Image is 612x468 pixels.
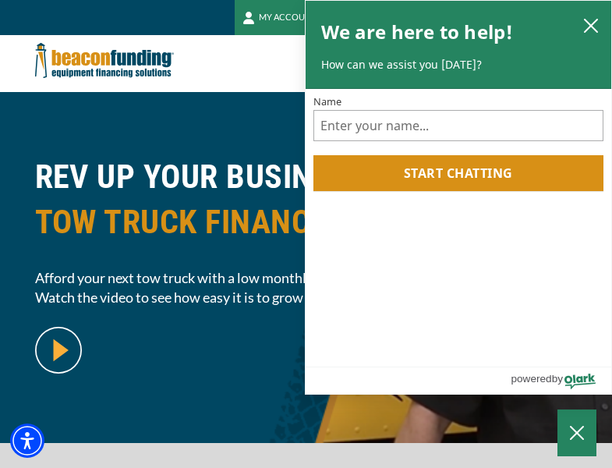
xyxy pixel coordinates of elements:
[321,16,514,48] h2: We are here to help!
[557,409,596,456] button: Close Chatbox
[511,367,611,394] a: Powered by Olark
[321,57,596,73] p: How can we assist you [DATE]?
[313,97,604,107] label: Name
[35,200,578,245] span: TOW TRUCK FINANCING
[35,327,82,374] img: video modal pop-up play button
[10,424,44,458] div: Accessibility Menu
[313,110,604,141] input: Name
[35,35,174,86] img: Beacon Funding Corporation logo
[35,154,578,257] h1: REV UP YOUR BUSINESS
[578,14,603,36] button: close chatbox
[35,268,578,307] span: Afford your next tow truck with a low monthly payment. Get approved within 24 hours. Watch the vi...
[511,369,551,388] span: powered
[552,369,563,388] span: by
[313,155,604,191] button: Start chatting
